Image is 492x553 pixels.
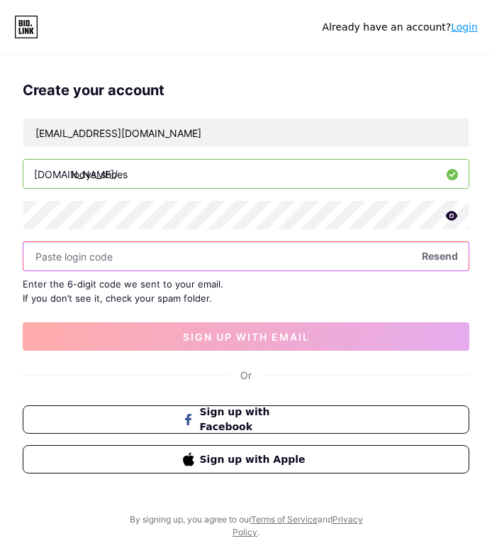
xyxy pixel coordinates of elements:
[23,405,469,434] button: Sign up with Facebook
[23,277,469,305] div: Enter the 6-digit code we sent to your email. If you don’t see it, check your spam folder.
[240,368,252,383] div: Or
[200,452,310,467] span: Sign up with Apple
[323,20,478,35] div: Already have an account?
[183,331,310,343] span: sign up with email
[23,119,469,147] input: Email
[422,248,458,263] span: Resend
[125,513,367,539] div: By signing up, you agree to our and .
[23,80,469,101] div: Create your account
[200,405,310,434] span: Sign up with Facebook
[451,21,478,33] a: Login
[23,445,469,473] button: Sign up with Apple
[251,514,318,525] a: Terms of Service
[23,242,469,270] input: Paste login code
[23,322,469,351] button: sign up with email
[34,167,118,182] div: [DOMAIN_NAME]/
[23,160,469,188] input: username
